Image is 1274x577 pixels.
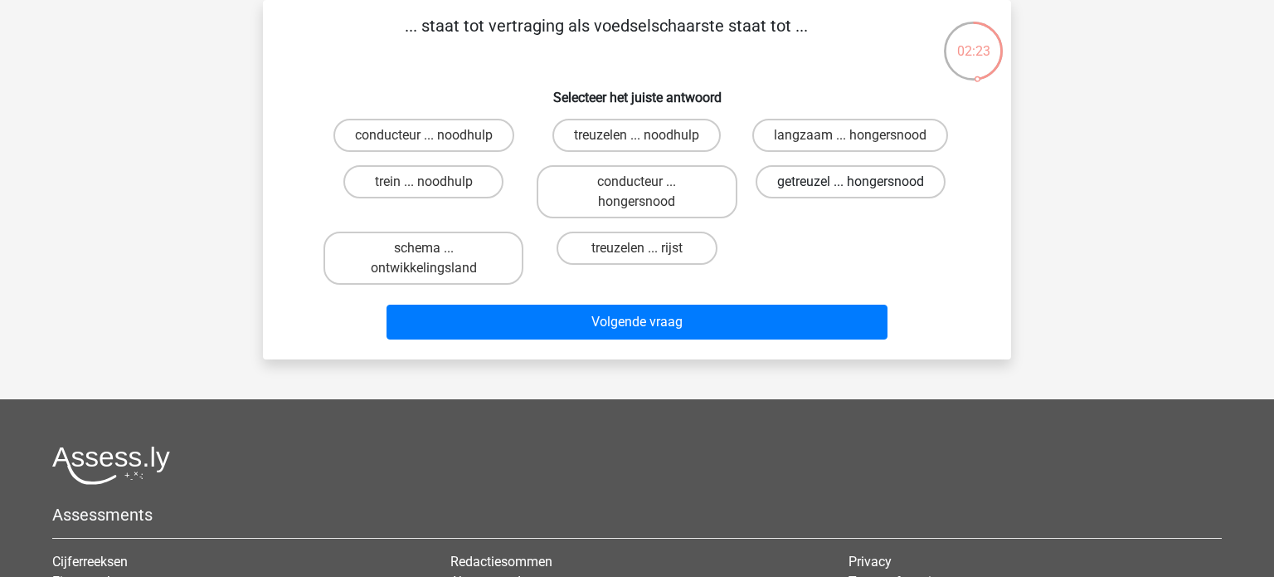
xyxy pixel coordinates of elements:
img: Assessly logo [52,446,170,485]
label: schema ... ontwikkelingsland [323,232,523,285]
a: Redactiesommen [450,554,552,570]
a: Privacy [849,554,892,570]
h5: Assessments [52,505,1222,525]
label: conducteur ... hongersnood [537,165,737,218]
label: treuzelen ... noodhulp [552,119,721,152]
a: Cijferreeksen [52,554,128,570]
label: langzaam ... hongersnood [752,119,948,152]
label: trein ... noodhulp [343,165,503,198]
div: 02:23 [942,20,1004,61]
p: ... staat tot vertraging als voedselschaarste staat tot ... [289,13,922,63]
label: treuzelen ... rijst [557,232,717,265]
label: getreuzel ... hongersnood [756,165,946,198]
label: conducteur ... noodhulp [333,119,514,152]
button: Volgende vraag [387,305,888,340]
h6: Selecteer het juiste antwoord [289,76,985,105]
